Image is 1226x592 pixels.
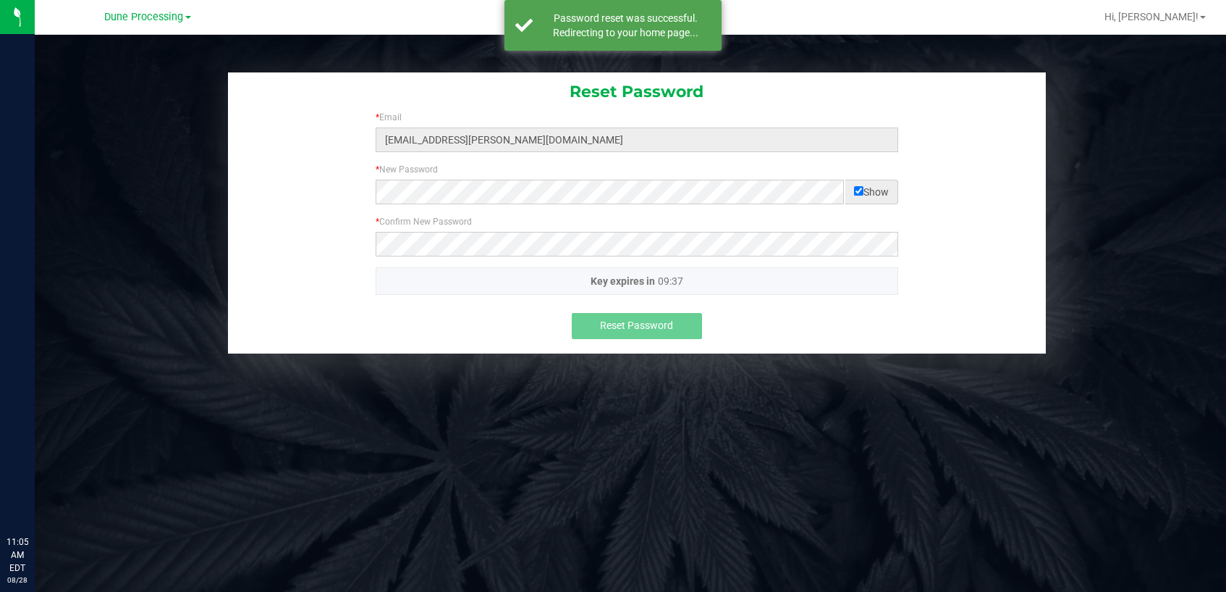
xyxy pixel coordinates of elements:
span: Reset Password [600,320,673,331]
p: 11:05 AM EDT [7,535,28,575]
span: Hi, [PERSON_NAME]! [1104,11,1198,22]
p: 08/28 [7,575,28,585]
p: Key expires in [376,267,899,295]
label: Email [376,111,402,124]
div: Password reset was successful. Redirecting to your home page... [541,11,711,40]
span: 09:37 [658,275,683,287]
label: Confirm New Password [376,215,472,228]
span: Dune Processing [105,11,184,23]
span: Show [845,180,898,204]
label: New Password [376,163,438,176]
button: Reset Password [572,313,702,339]
div: Reset Password [228,72,1045,111]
